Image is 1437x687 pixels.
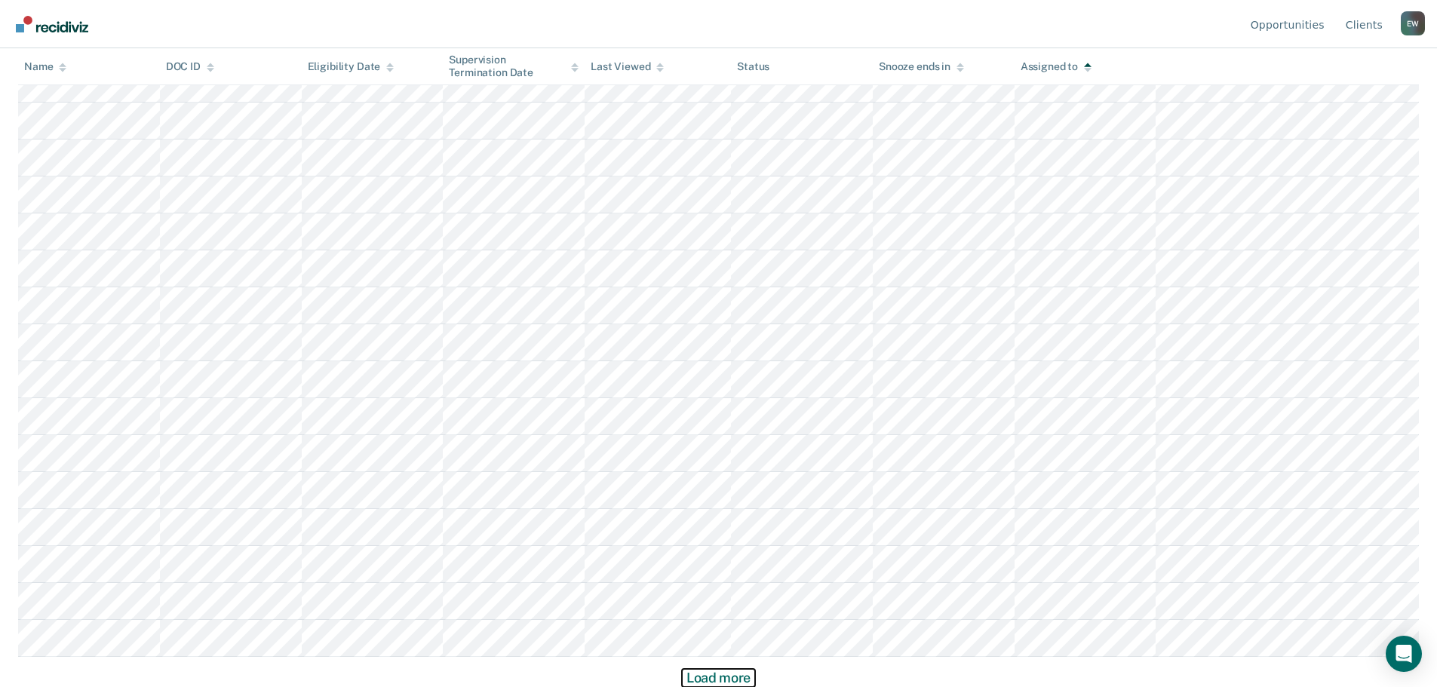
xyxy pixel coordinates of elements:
[449,54,579,79] div: Supervision Termination Date
[1386,636,1422,672] div: Open Intercom Messenger
[1401,11,1425,35] button: Profile dropdown button
[737,60,769,73] div: Status
[1021,60,1092,73] div: Assigned to
[591,60,664,73] div: Last Viewed
[16,16,88,32] img: Recidiviz
[24,60,66,73] div: Name
[682,669,755,687] button: Load more
[166,60,214,73] div: DOC ID
[308,60,395,73] div: Eligibility Date
[879,60,964,73] div: Snooze ends in
[1401,11,1425,35] div: E W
